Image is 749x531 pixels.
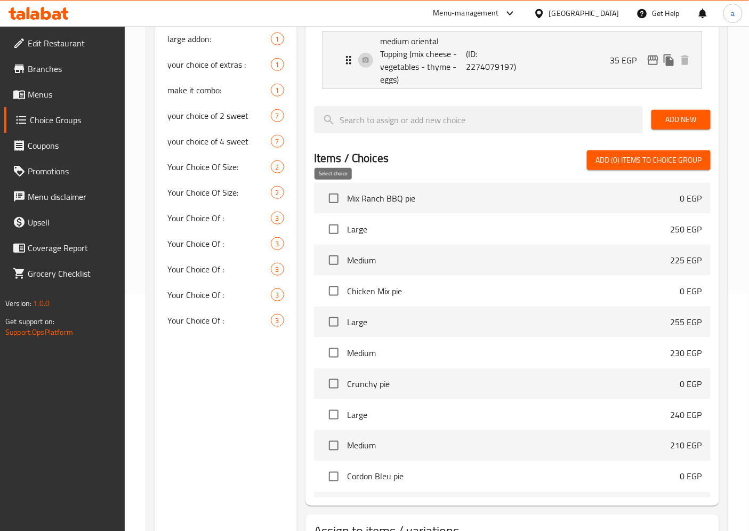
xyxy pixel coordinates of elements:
[466,47,524,73] p: (ID: 2274079197)
[323,435,345,457] span: Select choice
[4,235,125,261] a: Coverage Report
[5,315,54,328] span: Get support on:
[167,58,271,71] span: your choice of extras :
[731,7,735,19] span: a
[4,184,125,210] a: Menu disclaimer
[155,282,297,308] div: Your Choice Of :3
[680,192,702,205] p: 0 EGP
[167,263,271,276] span: Your Choice Of :
[167,84,271,96] span: make it combo:
[30,114,117,126] span: Choice Groups
[271,264,284,275] span: 3
[271,111,284,121] span: 7
[671,408,702,421] p: 240 EGP
[271,290,284,300] span: 3
[167,109,271,122] span: your choice of 2 sweet
[314,27,711,93] li: Expand
[323,311,345,333] span: Select choice
[271,288,284,301] div: Choices
[323,342,345,364] span: Select choice
[155,256,297,282] div: Your Choice Of :3
[347,439,671,452] span: Medium
[155,154,297,180] div: Your Choice Of Size:2
[167,237,271,250] span: Your Choice Of :
[347,408,671,421] span: Large
[347,470,680,483] span: Cordon Bleu pie
[271,84,284,96] div: Choices
[155,205,297,231] div: Your Choice Of :3
[314,150,389,166] h2: Items / Choices
[651,110,711,130] button: Add New
[155,77,297,103] div: make it combo:1
[271,85,284,95] span: 1
[323,404,345,426] span: Select choice
[33,296,50,310] span: 1.0.0
[271,237,284,250] div: Choices
[680,285,702,297] p: 0 EGP
[347,377,680,390] span: Crunchy pie
[271,213,284,223] span: 3
[271,109,284,122] div: Choices
[155,52,297,77] div: your choice of extras :1
[323,465,345,488] span: Select choice
[323,32,702,88] div: Expand
[271,60,284,70] span: 1
[314,106,643,133] input: search
[271,212,284,224] div: Choices
[271,263,284,276] div: Choices
[4,56,125,82] a: Branches
[671,439,702,452] p: 210 EGP
[271,316,284,326] span: 3
[271,186,284,199] div: Choices
[347,316,671,328] span: Large
[167,135,271,148] span: your choice of 4 sweet
[4,30,125,56] a: Edit Restaurant
[167,33,271,45] span: large addon:
[433,7,499,20] div: Menu-management
[595,154,702,167] span: Add (0) items to choice group
[167,288,271,301] span: Your Choice Of :
[4,107,125,133] a: Choice Groups
[677,52,693,68] button: delete
[671,347,702,359] p: 230 EGP
[28,37,117,50] span: Edit Restaurant
[347,285,680,297] span: Chicken Mix pie
[323,249,345,271] span: Select choice
[380,35,466,86] p: medium oriental Topping (mix cheese - vegetables - thyme - eggs)
[610,54,645,67] p: 35 EGP
[587,150,711,170] button: Add (0) items to choice group
[671,254,702,267] p: 225 EGP
[549,7,619,19] div: [GEOGRAPHIC_DATA]
[347,192,680,205] span: Mix Ranch BBQ pie
[4,82,125,107] a: Menus
[323,496,345,519] span: Select choice
[661,52,677,68] button: duplicate
[323,218,345,240] span: Select choice
[155,103,297,128] div: your choice of 2 sweet7
[671,316,702,328] p: 255 EGP
[660,113,702,126] span: Add New
[155,128,297,154] div: your choice of 4 sweet7
[167,212,271,224] span: Your Choice Of :
[347,223,671,236] span: Large
[28,139,117,152] span: Coupons
[271,135,284,148] div: Choices
[155,308,297,333] div: Your Choice Of :3
[28,190,117,203] span: Menu disclaimer
[28,216,117,229] span: Upsell
[271,188,284,198] span: 2
[680,470,702,483] p: 0 EGP
[4,210,125,235] a: Upsell
[323,373,345,395] span: Select choice
[271,239,284,249] span: 3
[671,223,702,236] p: 250 EGP
[271,33,284,45] div: Choices
[323,280,345,302] span: Select choice
[5,325,73,339] a: Support.OpsPlatform
[167,186,271,199] span: Your Choice Of Size:
[271,58,284,71] div: Choices
[271,162,284,172] span: 2
[28,242,117,254] span: Coverage Report
[5,296,31,310] span: Version:
[155,180,297,205] div: Your Choice Of Size:2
